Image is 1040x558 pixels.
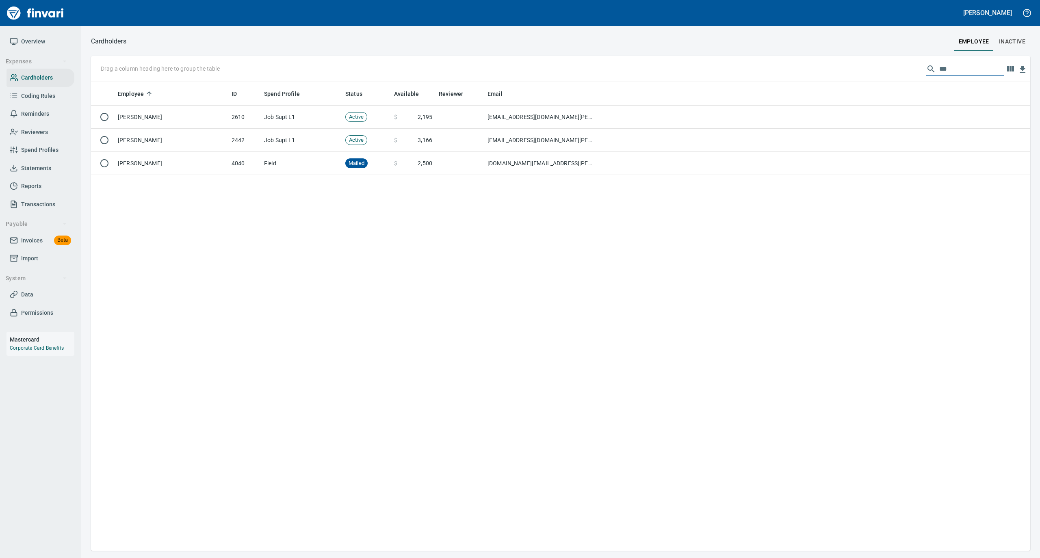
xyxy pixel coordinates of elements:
span: Reports [21,181,41,191]
a: Spend Profiles [6,141,74,159]
td: [EMAIL_ADDRESS][DOMAIN_NAME][PERSON_NAME] [484,106,598,129]
span: Import [21,253,38,264]
td: [PERSON_NAME] [115,106,228,129]
p: Drag a column heading here to group the table [101,65,220,73]
span: $ [394,113,397,121]
td: 2610 [228,106,261,129]
span: 3,166 [418,136,432,144]
button: [PERSON_NAME] [961,6,1014,19]
span: 2,500 [418,159,432,167]
span: Status [345,89,362,99]
span: Invoices [21,236,43,246]
span: System [6,273,67,283]
span: $ [394,159,397,167]
span: Email [487,89,513,99]
a: Overview [6,32,74,51]
a: Reminders [6,105,74,123]
span: Reviewers [21,127,48,137]
span: Status [345,89,373,99]
a: Transactions [6,195,74,214]
h5: [PERSON_NAME] [963,9,1012,17]
td: [EMAIL_ADDRESS][DOMAIN_NAME][PERSON_NAME] [484,129,598,152]
span: Payable [6,219,67,229]
span: Inactive [999,37,1025,47]
a: Cardholders [6,69,74,87]
button: Expenses [2,54,70,69]
span: $ [394,136,397,144]
span: 2,195 [418,113,432,121]
button: Download Table [1016,63,1029,76]
td: Job Supt L1 [261,129,342,152]
a: Reports [6,177,74,195]
td: [PERSON_NAME] [115,129,228,152]
span: Coding Rules [21,91,55,101]
span: Spend Profile [264,89,300,99]
span: Mailed [345,160,368,167]
span: Active [346,136,367,144]
span: ID [232,89,237,99]
span: Spend Profiles [21,145,58,155]
span: Employee [118,89,144,99]
a: Data [6,285,74,304]
a: Statements [6,159,74,177]
h6: Mastercard [10,335,74,344]
span: Overview [21,37,45,47]
img: Finvari [5,3,66,23]
span: Email [487,89,503,99]
span: Permissions [21,308,53,318]
span: Cardholders [21,73,53,83]
button: System [2,271,70,286]
span: Data [21,290,33,300]
td: [DOMAIN_NAME][EMAIL_ADDRESS][PERSON_NAME][DOMAIN_NAME][PERSON_NAME] [484,152,598,175]
td: 2442 [228,129,261,152]
a: Coding Rules [6,87,74,105]
span: Employee [118,89,154,99]
span: Transactions [21,199,55,210]
span: Available [394,89,419,99]
span: Active [346,113,367,121]
span: Reviewer [439,89,474,99]
span: Spend Profile [264,89,310,99]
td: [PERSON_NAME] [115,152,228,175]
p: Cardholders [91,37,126,46]
span: Available [394,89,429,99]
a: Reviewers [6,123,74,141]
button: Choose columns to display [1004,63,1016,75]
span: Expenses [6,56,67,67]
nav: breadcrumb [91,37,126,46]
span: ID [232,89,247,99]
a: InvoicesBeta [6,231,74,250]
span: Reviewer [439,89,463,99]
a: Import [6,249,74,268]
span: employee [959,37,989,47]
span: Beta [54,236,71,245]
button: Payable [2,216,70,231]
td: Job Supt L1 [261,106,342,129]
span: Statements [21,163,51,173]
span: Reminders [21,109,49,119]
td: 4040 [228,152,261,175]
a: Corporate Card Benefits [10,345,64,351]
a: Permissions [6,304,74,322]
td: Field [261,152,342,175]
